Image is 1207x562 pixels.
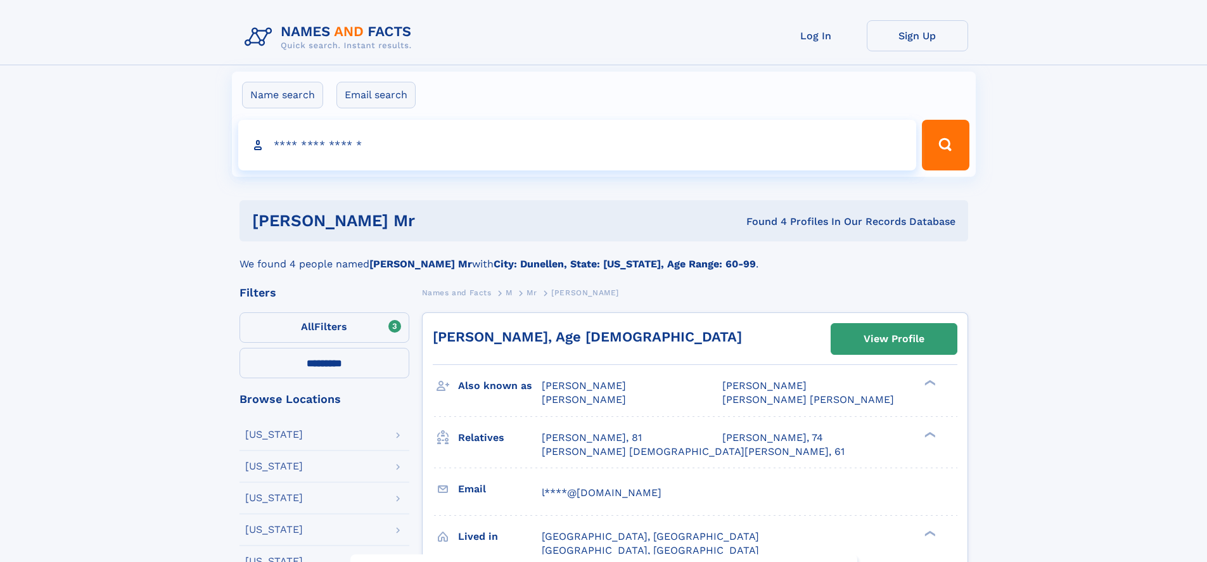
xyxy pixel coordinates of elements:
[542,544,759,556] span: [GEOGRAPHIC_DATA], [GEOGRAPHIC_DATA]
[921,430,936,438] div: ❯
[433,329,742,345] a: [PERSON_NAME], Age [DEMOGRAPHIC_DATA]
[527,284,537,300] a: Mr
[245,525,303,535] div: [US_STATE]
[831,324,957,354] a: View Profile
[369,258,472,270] b: [PERSON_NAME] Mr
[458,478,542,500] h3: Email
[336,82,416,108] label: Email search
[239,393,409,405] div: Browse Locations
[867,20,968,51] a: Sign Up
[542,445,845,459] a: [PERSON_NAME] [DEMOGRAPHIC_DATA][PERSON_NAME], 61
[245,493,303,503] div: [US_STATE]
[239,287,409,298] div: Filters
[580,215,955,229] div: Found 4 Profiles In Our Records Database
[542,393,626,406] span: [PERSON_NAME]
[922,120,969,170] button: Search Button
[551,288,619,297] span: [PERSON_NAME]
[506,284,513,300] a: M
[458,526,542,547] h3: Lived in
[458,427,542,449] h3: Relatives
[506,288,513,297] span: M
[239,312,409,343] label: Filters
[422,284,492,300] a: Names and Facts
[238,120,917,170] input: search input
[245,461,303,471] div: [US_STATE]
[239,20,422,54] img: Logo Names and Facts
[542,431,642,445] a: [PERSON_NAME], 81
[542,530,759,542] span: [GEOGRAPHIC_DATA], [GEOGRAPHIC_DATA]
[542,380,626,392] span: [PERSON_NAME]
[921,379,936,387] div: ❯
[864,324,924,354] div: View Profile
[527,288,537,297] span: Mr
[252,213,581,229] h1: [PERSON_NAME] Mr
[494,258,756,270] b: City: Dunellen, State: [US_STATE], Age Range: 60-99
[301,321,314,333] span: All
[921,529,936,537] div: ❯
[722,380,807,392] span: [PERSON_NAME]
[242,82,323,108] label: Name search
[765,20,867,51] a: Log In
[245,430,303,440] div: [US_STATE]
[722,393,894,406] span: [PERSON_NAME] [PERSON_NAME]
[722,431,823,445] a: [PERSON_NAME], 74
[239,241,968,272] div: We found 4 people named with .
[458,375,542,397] h3: Also known as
